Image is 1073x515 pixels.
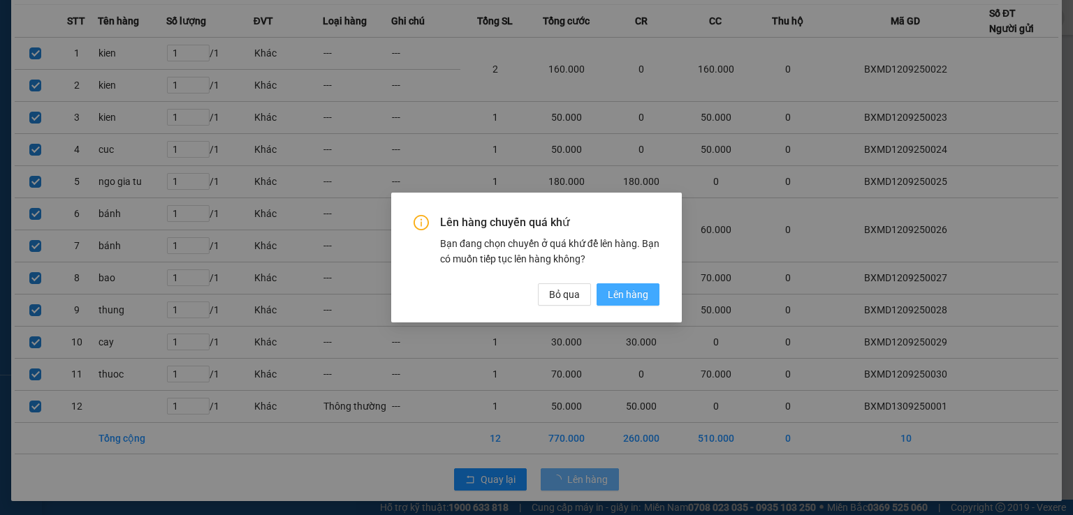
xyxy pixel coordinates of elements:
span: Bỏ qua [549,287,580,302]
span: Lên hàng chuyến quá khứ [440,215,659,230]
div: Bạn đang chọn chuyến ở quá khứ để lên hàng. Bạn có muốn tiếp tục lên hàng không? [440,236,659,267]
button: Bỏ qua [538,283,591,306]
span: info-circle [414,215,429,230]
button: Lên hàng [597,283,659,306]
span: Lên hàng [608,287,648,302]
